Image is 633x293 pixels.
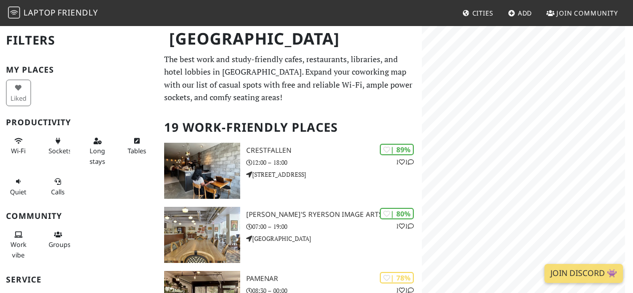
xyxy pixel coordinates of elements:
[164,143,240,199] img: Crestfallen
[164,112,416,143] h2: 19 Work-Friendly Places
[164,53,416,104] p: The best work and study-friendly cafes, restaurants, libraries, and hotel lobbies in [GEOGRAPHIC_...
[544,264,623,283] a: Join Discord 👾
[128,146,146,155] span: Work-friendly tables
[6,118,152,127] h3: Productivity
[246,158,422,167] p: 12:00 – 18:00
[6,25,152,56] h2: Filters
[380,272,414,283] div: | 78%
[6,211,152,221] h3: Community
[6,275,152,284] h3: Service
[51,187,65,196] span: Video/audio calls
[49,146,72,155] span: Power sockets
[164,207,240,263] img: Balzac's Ryerson Image Arts
[46,226,71,253] button: Groups
[58,7,98,18] span: Friendly
[246,146,422,155] h3: Crestfallen
[8,5,98,22] a: LaptopFriendly LaptopFriendly
[46,133,71,159] button: Sockets
[472,9,493,18] span: Cities
[11,240,27,259] span: People working
[504,4,536,22] a: Add
[396,157,414,167] p: 1 1
[6,65,152,75] h3: My Places
[90,146,105,165] span: Long stays
[158,207,422,263] a: Balzac's Ryerson Image Arts | 80% 11 [PERSON_NAME]'s Ryerson Image Arts 07:00 – 19:00 [GEOGRAPHIC...
[49,240,71,249] span: Group tables
[556,9,618,18] span: Join Community
[458,4,497,22] a: Cities
[380,144,414,155] div: | 89%
[6,226,31,263] button: Work vibe
[380,208,414,219] div: | 80%
[6,173,31,200] button: Quiet
[46,173,71,200] button: Calls
[125,133,150,159] button: Tables
[24,7,56,18] span: Laptop
[158,143,422,199] a: Crestfallen | 89% 11 Crestfallen 12:00 – 18:00 [STREET_ADDRESS]
[11,146,26,155] span: Stable Wi-Fi
[85,133,110,169] button: Long stays
[6,133,31,159] button: Wi-Fi
[542,4,622,22] a: Join Community
[246,234,422,243] p: [GEOGRAPHIC_DATA]
[246,274,422,283] h3: Pamenar
[10,187,27,196] span: Quiet
[246,170,422,179] p: [STREET_ADDRESS]
[396,221,414,231] p: 1 1
[8,7,20,19] img: LaptopFriendly
[246,210,422,219] h3: [PERSON_NAME]'s Ryerson Image Arts
[518,9,532,18] span: Add
[161,25,420,53] h1: [GEOGRAPHIC_DATA]
[246,222,422,231] p: 07:00 – 19:00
